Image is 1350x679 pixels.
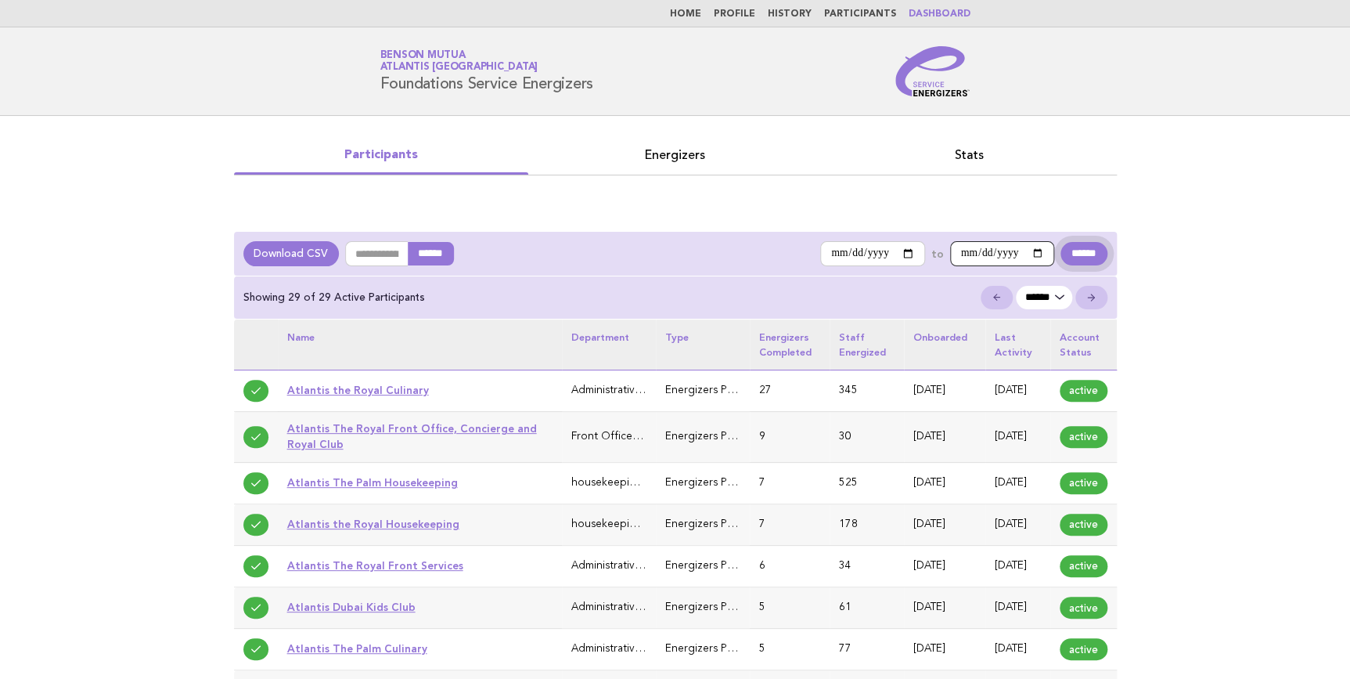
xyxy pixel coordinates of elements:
span: Administrative & General (Executive Office, HR, IT, Finance) [571,602,862,612]
a: Atlantis the Royal Housekeeping [287,518,459,530]
span: active [1060,514,1107,536]
span: Administrative & General (Executive Office, HR, IT, Finance) [571,385,862,395]
a: Atlantis The Palm Housekeeping [287,476,458,489]
td: [DATE] [904,629,985,670]
td: [DATE] [904,587,985,629]
span: housekeeping-laundry [571,519,683,529]
th: Type [656,320,750,370]
a: Profile [714,9,755,19]
th: Energizers completed [750,320,830,370]
th: Staff energized [830,320,904,370]
a: Home [670,9,701,19]
a: Dashboard [909,9,970,19]
td: [DATE] [904,504,985,546]
td: 27 [750,370,830,411]
th: Department [562,320,656,370]
td: 61 [830,587,904,629]
p: Showing 29 of 29 Active Participants [243,291,425,305]
td: 9 [750,411,830,462]
td: 7 [750,504,830,546]
img: Service Energizers [895,46,970,96]
td: [DATE] [985,370,1050,411]
td: 34 [830,546,904,587]
span: Energizers Participant [665,385,773,395]
a: Download CSV [243,241,339,266]
td: [DATE] [904,411,985,462]
a: Stats [823,144,1117,166]
span: Energizers Participant [665,644,773,654]
span: active [1060,597,1107,619]
td: [DATE] [985,504,1050,546]
span: Front Office, Concierge and Royal Club [571,432,769,442]
span: Energizers Participant [665,432,773,442]
td: [DATE] [985,546,1050,587]
span: Energizers Participant [665,478,773,488]
label: to [931,247,944,261]
span: Atlantis [GEOGRAPHIC_DATA] [380,63,538,73]
span: active [1060,380,1107,402]
td: [DATE] [904,463,985,504]
td: 5 [750,629,830,670]
span: active [1060,555,1107,577]
a: History [768,9,812,19]
td: [DATE] [904,370,985,411]
td: 7 [750,463,830,504]
td: 345 [830,370,904,411]
a: Atlantis The Royal Front Services [287,559,463,572]
span: active [1060,426,1107,448]
td: 178 [830,504,904,546]
th: Last activity [985,320,1050,370]
th: Name [278,320,562,370]
a: Atlantis the Royal Culinary [287,384,429,396]
td: 77 [830,629,904,670]
td: 30 [830,411,904,462]
th: Onboarded [904,320,985,370]
span: Administrative & General (Executive Office, HR, IT, Finance) [571,644,862,654]
th: Account status [1050,320,1117,370]
td: 6 [750,546,830,587]
a: Benson MutuaAtlantis [GEOGRAPHIC_DATA] [380,50,538,72]
a: Participants [824,9,896,19]
td: [DATE] [985,629,1050,670]
a: Atlantis The Palm Culinary [287,642,427,655]
span: active [1060,638,1107,660]
td: [DATE] [904,546,985,587]
h1: Foundations Service Energizers [380,51,594,92]
td: [DATE] [985,587,1050,629]
a: Energizers [528,144,823,166]
span: Energizers Participant [665,519,773,529]
span: Energizers Participant [665,602,773,612]
a: Atlantis Dubai Kids Club [287,601,416,613]
a: Atlantis The Royal Front Office, Concierge and Royal Club [287,422,537,450]
td: [DATE] [985,411,1050,462]
td: [DATE] [985,463,1050,504]
span: housekeeping-laundry [571,478,683,488]
td: 5 [750,587,830,629]
span: active [1060,472,1107,494]
a: Participants [234,144,528,166]
span: Energizers Participant [665,561,773,571]
span: Administrative & General (Executive Office, HR, IT, Finance) [571,561,862,571]
td: 525 [830,463,904,504]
